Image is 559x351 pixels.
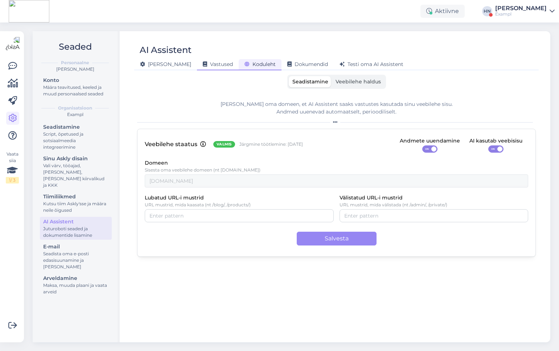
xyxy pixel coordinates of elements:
[40,192,112,215] a: TiimiliikmedKutsu tiim Askly'sse ja määra neile õigused
[6,151,19,183] div: Vaata siia
[423,146,431,152] span: ON
[43,84,108,97] div: Määra teavitused, keeled ja muud personaalsed seaded
[344,212,524,220] input: Enter pattern
[340,194,403,202] label: Välistatud URL-i mustrid
[145,159,168,167] label: Domeen
[43,155,108,162] div: Sinu Askly disain
[43,201,108,214] div: Kutsu tiim Askly'sse ja määra neile õigused
[40,75,112,98] a: KontoMäära teavitused, keeled ja muud personaalsed seaded
[43,226,108,239] div: Juturoboti seaded ja dokumentide lisamine
[40,273,112,296] a: ArveldamineMaksa, muuda plaani ja vaata arveid
[38,66,112,73] div: [PERSON_NAME]
[43,193,108,201] div: Tiimiliikmed
[145,194,204,202] label: Lubatud URL-i mustrid
[340,61,403,67] span: Testi oma AI Assistent
[43,123,108,131] div: Seadistamine
[40,154,112,190] a: Sinu Askly disainVali värv, tööajad, [PERSON_NAME], [PERSON_NAME] kiirvalikud ja KKK
[297,232,377,245] button: Salvesta
[40,242,112,271] a: E-mailSeadista oma e-posti edasisuunamine ja [PERSON_NAME]
[61,59,89,66] b: Personaalne
[43,243,108,251] div: E-mail
[38,111,112,118] div: Exampl
[340,202,529,207] p: URL mustrid, mida välistada (nt /admin/, /private/)
[43,251,108,270] div: Seadista oma e-posti edasisuunamine ja [PERSON_NAME]
[239,141,303,148] p: Järgmine töötlemine: [DATE]
[6,37,20,51] img: Askly Logo
[420,5,465,18] div: Aktiivne
[495,5,547,11] div: [PERSON_NAME]
[43,282,108,295] div: Maksa, muuda plaani ja vaata arveid
[43,77,108,84] div: Konto
[203,61,233,67] span: Vastused
[336,78,381,85] span: Veebilehe haldus
[495,11,547,17] div: Exampl
[43,162,108,189] div: Vali värv, tööajad, [PERSON_NAME], [PERSON_NAME] kiirvalikud ja KKK
[58,105,92,111] b: Organisatsioon
[292,78,328,85] span: Seadistamine
[140,43,192,57] div: AI Assistent
[6,177,19,183] div: 1 / 3
[137,100,536,116] div: [PERSON_NAME] oma domeen, et AI Assistent saaks vastustes kasutada sinu veebilehe sisu. Andmed uu...
[40,122,112,152] a: SeadistamineScript, õpetused ja sotsiaalmeedia integreerimine
[43,274,108,282] div: Arveldamine
[145,202,334,207] p: URL mustrid, mida kaasata (nt /blog/, /products/)
[469,137,522,145] div: AI kasutab veebisisu
[244,61,276,67] span: Koduleht
[43,131,108,150] div: Script, õpetused ja sotsiaalmeedia integreerimine
[482,6,492,16] div: HN
[400,137,460,145] div: Andmete uuendamine
[40,217,112,240] a: AI AssistentJuturoboti seaded ja dokumentide lisamine
[145,168,528,173] p: Sisesta oma veebilehe domeen (nt [DOMAIN_NAME])
[38,40,112,54] h2: Seaded
[140,61,191,67] span: [PERSON_NAME]
[145,140,197,149] p: Veebilehe staatus
[495,5,555,17] a: [PERSON_NAME]Exampl
[287,61,328,67] span: Dokumendid
[489,146,497,152] span: ON
[217,141,232,147] span: Valmis
[149,212,329,220] input: Enter pattern
[43,218,108,226] div: AI Assistent
[145,174,528,187] input: example.com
